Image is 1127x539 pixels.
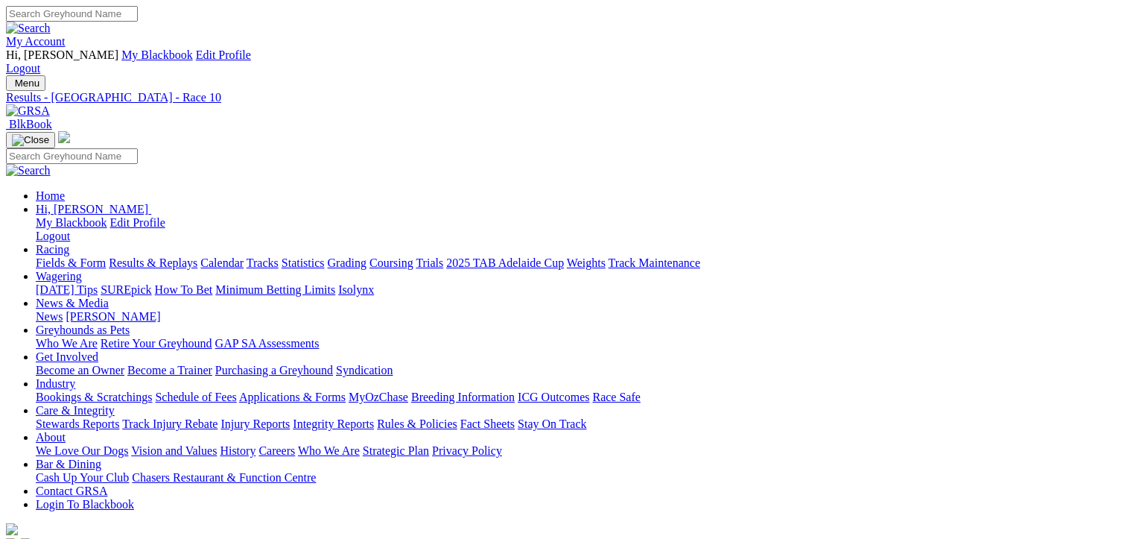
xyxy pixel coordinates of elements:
a: Calendar [200,256,244,269]
a: News [36,310,63,323]
a: Become an Owner [36,364,124,376]
img: Search [6,164,51,177]
a: Industry [36,377,75,390]
a: My Account [6,35,66,48]
img: Close [12,134,49,146]
img: Search [6,22,51,35]
a: News & Media [36,297,109,309]
span: BlkBook [9,118,52,130]
a: Grading [328,256,366,269]
a: Race Safe [592,391,640,403]
a: Who We Are [36,337,98,350]
a: Bar & Dining [36,458,101,470]
input: Search [6,6,138,22]
div: Get Involved [36,364,1121,377]
a: Breeding Information [411,391,515,403]
a: Who We Are [298,444,360,457]
a: Stewards Reports [36,417,119,430]
img: logo-grsa-white.png [58,131,70,143]
a: Cash Up Your Club [36,471,129,484]
div: My Account [6,48,1121,75]
span: Menu [15,78,39,89]
div: Greyhounds as Pets [36,337,1121,350]
a: BlkBook [6,118,52,130]
a: Edit Profile [110,216,165,229]
div: Bar & Dining [36,471,1121,485]
img: GRSA [6,104,50,118]
div: News & Media [36,310,1121,324]
input: Search [6,148,138,164]
a: Track Injury Rebate [122,417,218,430]
a: Vision and Values [131,444,217,457]
a: 2025 TAB Adelaide Cup [446,256,564,269]
a: Get Involved [36,350,98,363]
div: About [36,444,1121,458]
div: Industry [36,391,1121,404]
a: Integrity Reports [293,417,374,430]
a: Injury Reports [220,417,290,430]
a: Careers [258,444,295,457]
a: Strategic Plan [363,444,429,457]
a: Results - [GEOGRAPHIC_DATA] - Race 10 [6,91,1121,104]
a: Home [36,189,65,202]
a: Fact Sheets [460,417,515,430]
a: Fields & Form [36,256,106,269]
a: Login To Blackbook [36,498,134,511]
a: SUREpick [101,283,151,296]
a: Bookings & Scratchings [36,391,152,403]
a: Retire Your Greyhound [101,337,212,350]
a: Become a Trainer [127,364,212,376]
a: [PERSON_NAME] [66,310,160,323]
div: Care & Integrity [36,417,1121,431]
div: Wagering [36,283,1121,297]
span: Hi, [PERSON_NAME] [36,203,148,215]
a: Privacy Policy [432,444,502,457]
a: Hi, [PERSON_NAME] [36,203,151,215]
a: Tracks [247,256,279,269]
a: Chasers Restaurant & Function Centre [132,471,316,484]
a: Edit Profile [196,48,251,61]
a: My Blackbook [36,216,107,229]
a: Greyhounds as Pets [36,324,130,336]
a: Care & Integrity [36,404,115,417]
a: Stay On Track [518,417,586,430]
a: ICG Outcomes [518,391,589,403]
div: Hi, [PERSON_NAME] [36,216,1121,243]
a: Weights [567,256,606,269]
a: MyOzChase [349,391,408,403]
img: logo-grsa-white.png [6,523,18,535]
a: Minimum Betting Limits [215,283,335,296]
a: Rules & Policies [377,417,457,430]
a: Purchasing a Greyhound [215,364,333,376]
a: [DATE] Tips [36,283,98,296]
a: We Love Our Dogs [36,444,128,457]
a: Coursing [369,256,413,269]
a: Contact GRSA [36,485,107,497]
button: Toggle navigation [6,75,45,91]
a: Statistics [282,256,325,269]
a: Logout [36,230,70,242]
a: Applications & Forms [239,391,346,403]
a: Logout [6,62,40,75]
a: Wagering [36,270,82,283]
button: Toggle navigation [6,132,55,148]
a: Racing [36,243,69,256]
a: About [36,431,66,444]
a: Trials [416,256,443,269]
a: History [220,444,255,457]
div: Racing [36,256,1121,270]
a: GAP SA Assessments [215,337,320,350]
a: Isolynx [338,283,374,296]
a: Track Maintenance [609,256,700,269]
a: Syndication [336,364,393,376]
span: Hi, [PERSON_NAME] [6,48,118,61]
a: How To Bet [155,283,213,296]
a: My Blackbook [121,48,193,61]
a: Results & Replays [109,256,197,269]
a: Schedule of Fees [155,391,236,403]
